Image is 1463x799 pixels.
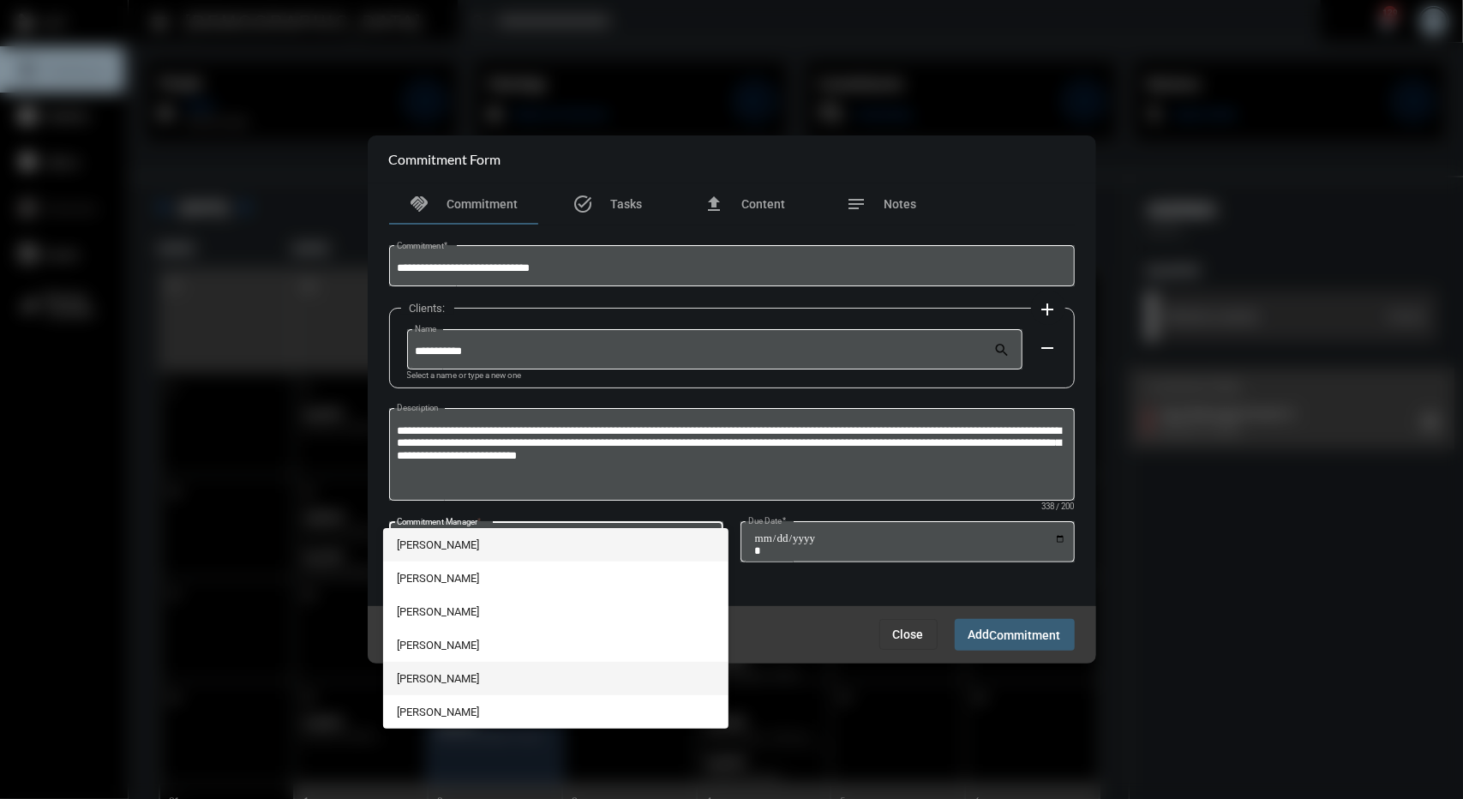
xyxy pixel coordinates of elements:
[397,662,715,695] span: [PERSON_NAME]
[397,695,715,729] span: [PERSON_NAME]
[397,562,715,595] span: [PERSON_NAME]
[397,595,715,628] span: [PERSON_NAME]
[397,628,715,662] span: [PERSON_NAME]
[397,528,715,562] span: [PERSON_NAME]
